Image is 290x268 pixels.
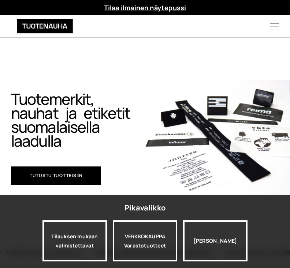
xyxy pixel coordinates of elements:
a: Tutustu tuotteisiin [11,166,101,185]
div: VERKKOKAUPPA Varastotuotteet [113,220,177,261]
img: Tuotenauha Oy [7,19,82,33]
div: [PERSON_NAME] [183,220,248,261]
img: Etusivu 1 [145,80,290,197]
a: Tilauksen mukaan valmistettavat [42,220,107,261]
a: Tilaa ilmainen näytepussi [104,3,186,12]
div: Pikavalikko [124,201,166,214]
span: Tutustu tuotteisiin [30,173,82,178]
button: Menu [259,15,290,37]
a: VERKKOKAUPPAVarastotuotteet [113,220,177,261]
h1: Tuotemerkit, nauhat ja etiketit suomalaisella laadulla​ [11,92,134,148]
